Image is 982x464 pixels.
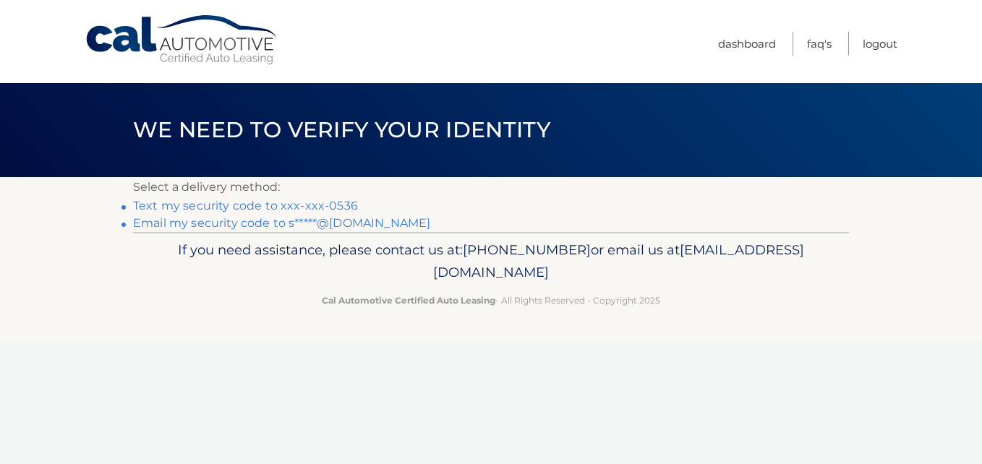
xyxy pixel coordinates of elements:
a: Text my security code to xxx-xxx-0536 [133,199,358,212]
a: Logout [863,32,897,56]
span: We need to verify your identity [133,116,550,143]
a: Dashboard [718,32,776,56]
a: Cal Automotive [85,14,280,66]
p: Select a delivery method: [133,177,849,197]
span: [PHONE_NUMBER] [463,241,591,258]
p: If you need assistance, please contact us at: or email us at [142,239,840,285]
a: Email my security code to s*****@[DOMAIN_NAME] [133,216,430,230]
strong: Cal Automotive Certified Auto Leasing [322,295,495,306]
p: - All Rights Reserved - Copyright 2025 [142,293,840,308]
a: FAQ's [807,32,832,56]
